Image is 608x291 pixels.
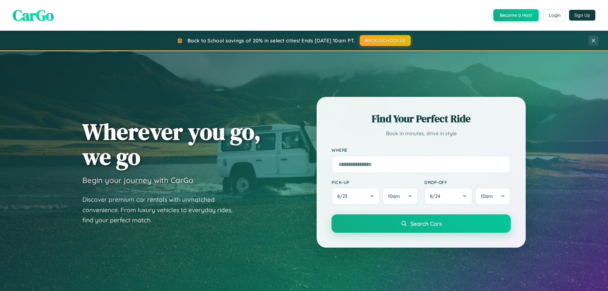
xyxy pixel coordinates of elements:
button: BACK2SCHOOL20 [360,35,411,46]
label: Where [332,148,511,153]
span: CarGo [13,5,54,26]
span: 8 / 23 [337,193,351,199]
h2: Find Your Perfect Ride [332,112,511,126]
span: Back to School savings of 20% in select cities! Ends [DATE] 10am PT. [187,37,355,44]
label: Pick-up [332,180,418,185]
button: Sign Up [569,10,595,21]
button: 10am [382,187,418,205]
button: Become a Host [493,9,539,21]
button: 8/23 [332,187,380,205]
button: Search Cars [332,214,511,233]
span: 10am [388,193,400,199]
h3: Begin your journey with CarGo [82,175,193,185]
span: 8 / 24 [430,193,443,199]
button: Login [543,9,566,21]
h1: Wherever you go, we go [82,119,261,169]
label: Drop-off [424,180,511,185]
button: 8/24 [424,187,472,205]
span: Search Cars [410,220,442,227]
span: 10am [481,193,493,199]
p: Book in minutes, drive in style [332,129,511,138]
button: 10am [475,187,511,205]
p: Discover premium car rentals with unmatched convenience. From luxury vehicles to everyday rides, ... [82,194,241,225]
